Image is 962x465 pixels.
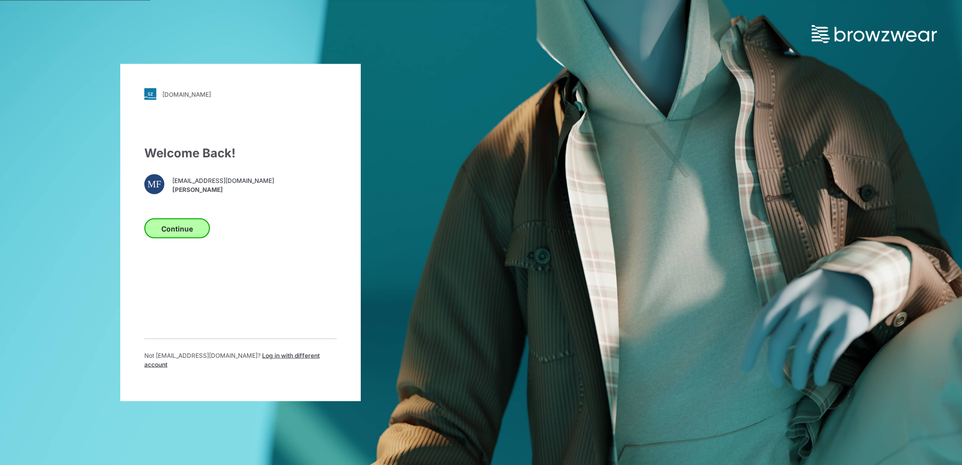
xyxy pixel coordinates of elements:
span: [EMAIL_ADDRESS][DOMAIN_NAME] [172,176,274,185]
img: svg+xml;base64,PHN2ZyB3aWR0aD0iMjgiIGhlaWdodD0iMjgiIHZpZXdCb3g9IjAgMCAyOCAyOCIgZmlsbD0ibm9uZSIgeG... [144,88,156,100]
a: [DOMAIN_NAME] [144,88,337,100]
button: Continue [144,218,210,239]
span: [PERSON_NAME] [172,185,274,194]
img: browzwear-logo.73288ffb.svg [812,25,937,43]
div: MF [144,174,164,194]
p: Not [EMAIL_ADDRESS][DOMAIN_NAME] ? [144,351,337,369]
div: [DOMAIN_NAME] [162,90,211,98]
div: Welcome Back! [144,144,337,162]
